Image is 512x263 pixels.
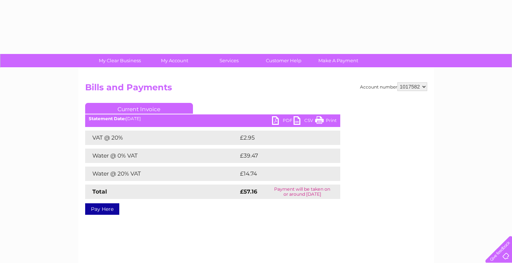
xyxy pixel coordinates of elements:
td: £39.47 [238,149,326,163]
a: Make A Payment [309,54,368,67]
a: PDF [272,116,294,127]
a: My Account [145,54,204,67]
strong: £57.16 [240,188,257,195]
a: My Clear Business [90,54,149,67]
td: £2.95 [238,131,323,145]
div: Account number [360,82,427,91]
a: Pay Here [85,203,119,215]
a: Current Invoice [85,103,193,114]
td: Water @ 0% VAT [85,149,238,163]
td: VAT @ 20% [85,131,238,145]
td: Water @ 20% VAT [85,167,238,181]
td: £14.74 [238,167,325,181]
a: Print [315,116,337,127]
a: CSV [294,116,315,127]
td: Payment will be taken on or around [DATE] [264,185,340,199]
b: Statement Date: [89,116,126,121]
a: Services [199,54,259,67]
strong: Total [92,188,107,195]
h2: Bills and Payments [85,82,427,96]
a: Customer Help [254,54,313,67]
div: [DATE] [85,116,340,121]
